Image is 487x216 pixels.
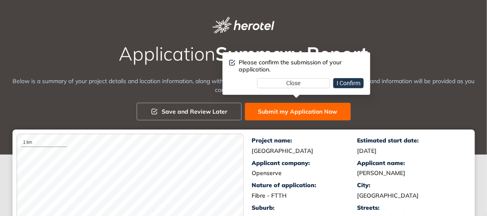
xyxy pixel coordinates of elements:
[21,138,67,147] div: 1 km
[252,147,357,155] div: [GEOGRAPHIC_DATA]
[357,204,462,211] div: Streets:
[252,170,357,177] div: Openserve
[252,137,357,144] div: Project name:
[252,160,357,167] div: Applicant company:
[357,160,462,167] div: Applicant name:
[357,170,462,177] div: [PERSON_NAME]
[252,192,357,199] div: Fibre - FTTH
[333,78,364,88] button: I Confirm
[357,137,462,144] div: Estimated start date:
[12,77,475,94] div: Below is a summary of your project details and location information, along with preliminary resul...
[287,79,301,88] span: Close
[252,204,357,211] div: Suburb:
[245,103,351,120] button: Submit my Application Now
[258,107,337,116] span: Submit my Application Now
[357,182,462,189] div: City:
[12,43,475,64] h2: Application
[212,17,274,33] img: logo
[137,103,242,120] button: Save and Review Later
[252,182,357,189] div: Nature of application:
[216,42,368,65] span: Summary Report
[257,78,330,88] button: Close
[162,107,228,116] span: Save and Review Later
[357,147,462,155] div: [DATE]
[239,59,364,73] div: Please confirm the submission of your application.
[337,79,360,88] span: I Confirm
[357,192,462,199] div: [GEOGRAPHIC_DATA]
